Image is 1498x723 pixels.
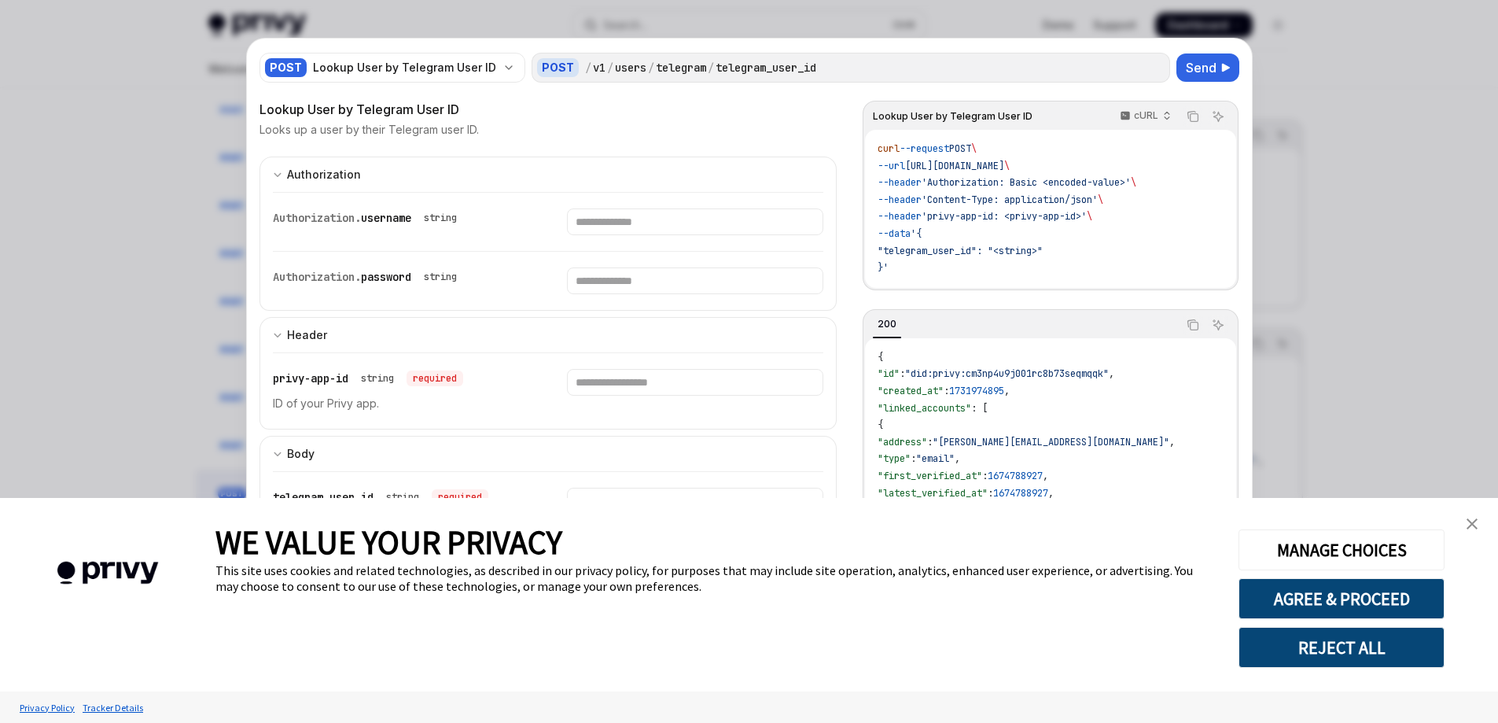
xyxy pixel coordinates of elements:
div: telegram_user_id [273,488,488,507]
div: / [708,60,714,76]
span: '{ [911,227,922,240]
span: "latest_verified_at" [878,487,988,500]
div: users [615,60,646,76]
span: "id" [878,367,900,380]
span: \ [1098,194,1103,206]
span: \ [1004,160,1010,172]
div: / [648,60,654,76]
button: Ask AI [1208,106,1228,127]
input: Enter privy-app-id [567,369,823,396]
span: --header [878,176,922,189]
span: , [1109,367,1114,380]
span: "linked_accounts" [878,402,971,415]
button: AGREE & PROCEED [1239,578,1445,619]
span: 'privy-app-id: <privy-app-id>' [922,210,1087,223]
div: Authorization.password [273,267,463,286]
span: "created_at" [878,385,944,397]
input: Enter telegram_user_id [567,488,823,515]
button: Expand input section [259,317,837,352]
button: POSTLookup User by Telegram User ID [259,51,525,84]
span: "[PERSON_NAME][EMAIL_ADDRESS][DOMAIN_NAME]" [933,436,1169,448]
span: : [911,452,916,465]
span: --url [878,160,905,172]
span: "address" [878,436,927,448]
span: : [ [971,402,988,415]
button: Ask AI [1208,315,1228,335]
span: : [927,436,933,448]
div: required [407,371,463,386]
div: / [607,60,613,76]
span: 'Authorization: Basic <encoded-value>' [922,176,1131,189]
span: password [361,270,411,284]
a: Tracker Details [79,694,147,721]
span: }' [878,261,889,274]
img: close banner [1467,518,1478,529]
span: \ [1131,176,1136,189]
span: 'Content-Type: application/json' [922,194,1098,206]
span: "first_verified_at" [878,470,982,482]
div: required [432,489,488,505]
span: , [1043,470,1048,482]
span: 1674788927 [988,470,1043,482]
span: "email" [916,452,955,465]
a: close banner [1456,508,1488,540]
span: , [1169,436,1175,448]
span: 1731974895 [949,385,1004,397]
p: cURL [1134,109,1158,122]
button: MANAGE CHOICES [1239,529,1445,570]
div: POST [537,58,579,77]
span: --header [878,210,922,223]
span: Send [1186,58,1216,77]
span: telegram_user_id [273,490,374,504]
div: 200 [873,315,901,334]
span: Authorization. [273,270,361,284]
div: Body [287,444,315,463]
span: WE VALUE YOUR PRIVACY [215,522,562,563]
span: [URL][DOMAIN_NAME] [905,160,1004,172]
span: : [944,385,949,397]
span: , [955,452,960,465]
span: { [878,419,883,431]
span: Lookup User by Telegram User ID [873,110,1032,123]
span: , [1004,385,1010,397]
button: Copy the contents from the code block [1183,106,1203,127]
div: This site uses cookies and related technologies, as described in our privacy policy, for purposes... [215,563,1215,594]
span: { [878,351,883,363]
div: privy-app-id [273,369,463,388]
input: Enter password [567,267,823,294]
button: Expand input section [259,157,837,192]
div: Lookup User by Telegram User ID [259,100,837,119]
span: "did:privy:cm3np4u9j001rc8b73seqmqqk" [905,367,1109,380]
p: ID of your Privy app. [273,394,529,413]
div: Lookup User by Telegram User ID [313,60,496,76]
span: : [988,487,993,500]
span: --data [878,227,911,240]
span: 1674788927 [993,487,1048,500]
a: Privacy Policy [16,694,79,721]
button: Expand input section [259,436,837,471]
span: : [982,470,988,482]
img: company logo [24,539,192,607]
span: privy-app-id [273,371,348,385]
button: Copy the contents from the code block [1183,315,1203,335]
span: --header [878,194,922,206]
div: Authorization.username [273,208,463,227]
span: username [361,211,411,225]
span: --request [900,142,949,155]
div: telegram [656,60,706,76]
span: , [1048,487,1054,500]
p: Looks up a user by their Telegram user ID. [259,122,479,138]
span: POST [949,142,971,155]
input: Enter username [567,208,823,235]
div: Authorization [287,165,361,184]
button: Send [1176,53,1239,82]
button: cURL [1111,103,1178,130]
span: curl [878,142,900,155]
div: Header [287,326,327,345]
div: POST [265,58,307,77]
span: : [900,367,905,380]
div: / [585,60,591,76]
span: "type" [878,452,911,465]
div: telegram_user_id [716,60,816,76]
button: REJECT ALL [1239,627,1445,668]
